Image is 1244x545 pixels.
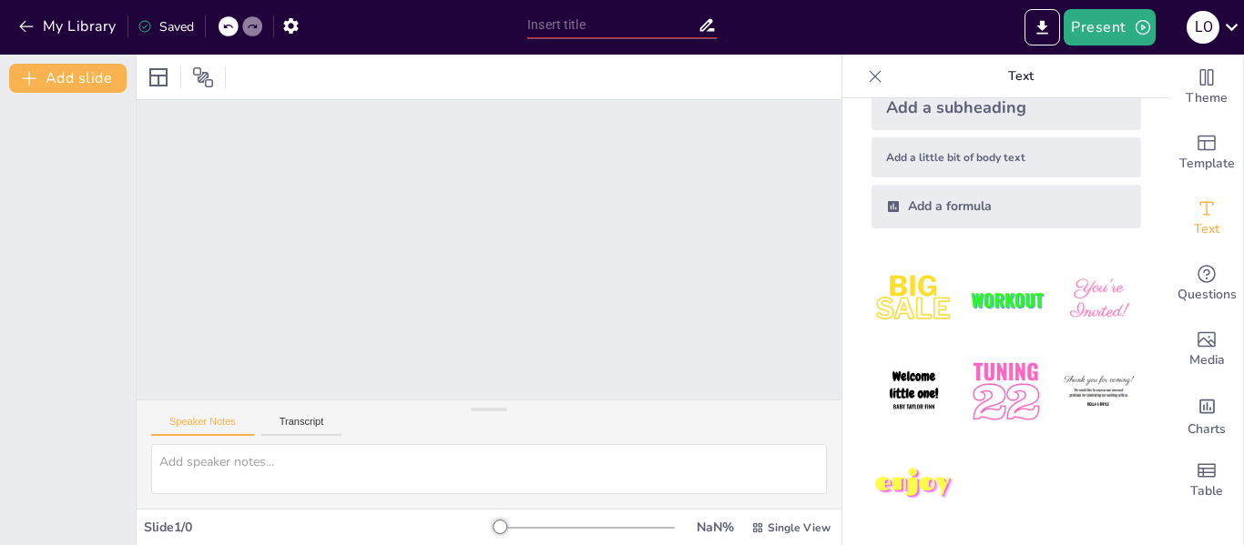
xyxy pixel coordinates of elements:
[1170,120,1243,186] div: Add ready made slides
[1178,285,1237,305] span: Questions
[9,64,127,93] button: Add slide
[1188,419,1226,439] span: Charts
[1170,251,1243,317] div: Get real-time input from your audience
[144,519,500,536] div: Slide 1 / 0
[872,257,956,342] img: 1.jpeg
[1170,448,1243,513] div: Add a table
[1187,11,1219,44] div: L O
[192,66,214,88] span: Position
[964,257,1048,342] img: 2.jpeg
[1194,219,1219,239] span: Text
[872,185,1141,228] div: Add a formula
[693,519,737,536] div: NaN %
[138,18,194,35] div: Saved
[1186,88,1228,108] span: Theme
[1179,154,1235,174] span: Template
[1170,382,1243,448] div: Add charts and graphs
[1170,317,1243,382] div: Add images, graphics, shapes or video
[1170,55,1243,120] div: Change the overall theme
[964,349,1048,434] img: 5.jpeg
[1025,9,1060,45] button: Export to PowerPoint
[872,137,1141,177] div: Add a little bit of body text
[872,442,956,527] img: 7.jpeg
[1056,257,1141,342] img: 3.jpeg
[1187,9,1219,45] button: L O
[261,416,342,436] button: Transcript
[151,416,254,436] button: Speaker Notes
[1189,350,1225,370] span: Media
[872,349,956,434] img: 4.jpeg
[1190,481,1223,501] span: Table
[527,12,698,38] input: Insert title
[768,520,831,535] span: Single View
[1170,186,1243,251] div: Add text boxes
[144,63,173,92] div: Layout
[14,12,124,41] button: My Library
[1064,9,1155,45] button: Present
[1056,349,1141,434] img: 6.jpeg
[890,55,1152,98] p: Text
[872,85,1141,130] div: Add a subheading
